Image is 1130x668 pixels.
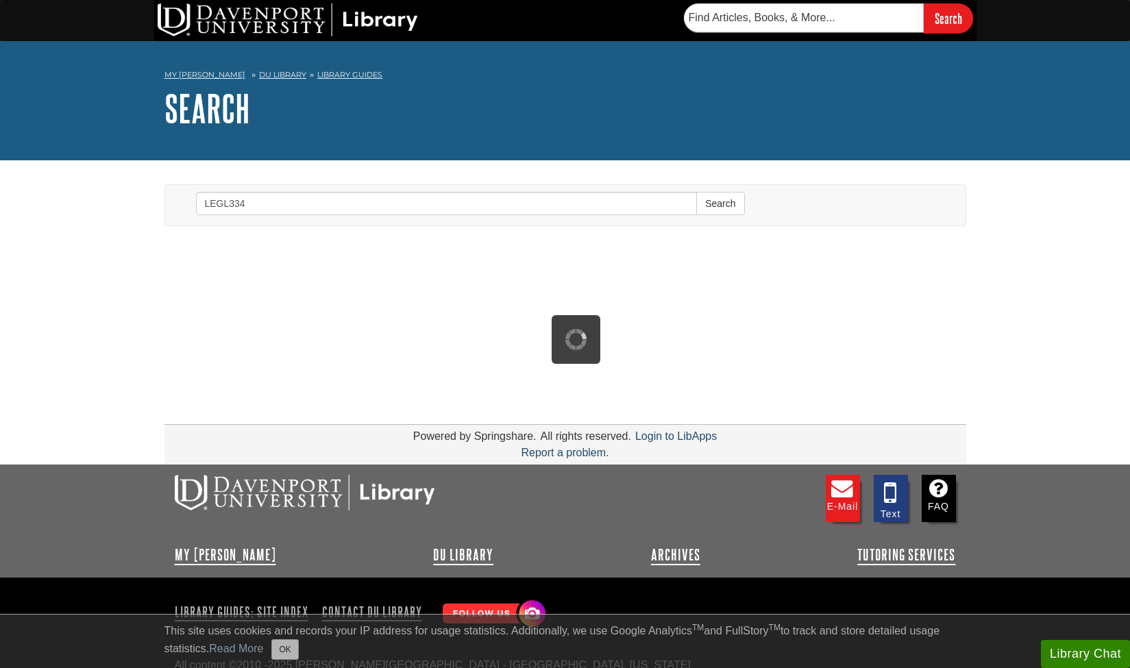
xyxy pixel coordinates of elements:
[565,329,587,350] img: Working...
[196,192,698,215] input: Enter Search Words
[692,623,704,632] sup: TM
[209,643,263,654] a: Read More
[696,192,744,215] button: Search
[1041,640,1130,668] button: Library Chat
[317,70,382,79] a: Library Guides
[826,475,860,522] a: E-mail
[164,66,966,88] nav: breadcrumb
[433,547,493,563] a: DU Library
[922,475,956,522] a: FAQ
[259,70,306,79] a: DU Library
[158,3,418,36] img: DU Library
[538,430,633,442] div: All rights reserved.
[874,475,908,522] a: Text
[175,475,435,510] img: DU Libraries
[857,547,955,563] a: Tutoring Services
[635,430,717,442] a: Login to LibApps
[769,623,781,632] sup: TM
[317,600,428,623] a: Contact DU Library
[164,623,966,660] div: This site uses cookies and records your IP address for usage statistics. Additionally, we use Goo...
[271,639,298,660] button: Close
[175,547,276,563] a: My [PERSON_NAME]
[175,600,314,623] a: Library Guides: Site Index
[684,3,924,32] input: Find Articles, Books, & More...
[411,430,539,442] div: Powered by Springshare.
[684,3,973,33] form: Searches DU Library's articles, books, and more
[436,595,549,634] img: Follow Us! Instagram
[651,547,700,563] a: Archives
[521,447,609,458] a: Report a problem.
[164,69,245,81] a: My [PERSON_NAME]
[164,88,966,129] h1: Search
[924,3,973,33] input: Search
